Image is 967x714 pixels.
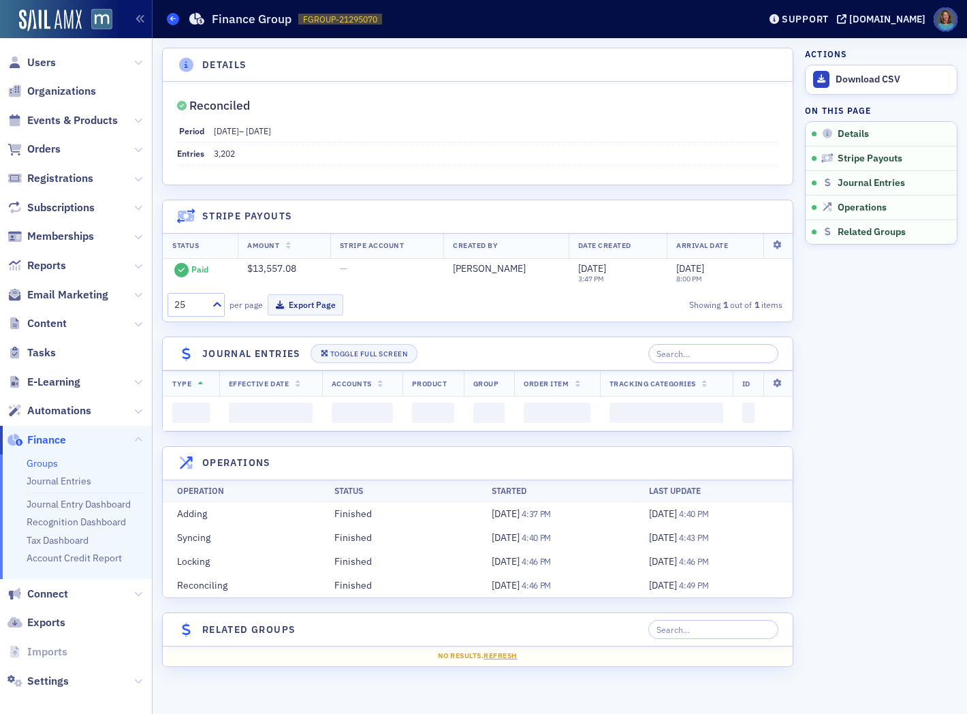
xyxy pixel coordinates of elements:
a: E-Learning [7,375,80,390]
span: Settings [27,674,69,689]
a: Subscriptions [7,200,95,215]
span: ID [742,379,750,388]
span: [DATE] [649,531,679,544]
a: Orders [7,142,61,157]
img: SailAMX [19,10,82,31]
a: Settings [7,674,69,689]
td: Finished [320,574,477,597]
h4: Actions [805,48,847,60]
a: Imports [7,645,67,659]
a: Account Credit Report [27,552,122,564]
div: 25 [174,298,204,312]
span: [DATE] [649,508,679,520]
a: Reports [7,258,66,273]
span: Imports [27,645,67,659]
span: Operations [838,202,887,214]
span: – [214,125,271,136]
td: Finished [320,502,477,527]
th: Last Update [635,480,792,502]
span: $13,557.08 [247,262,296,275]
input: Search… [648,620,778,639]
a: Tasks [7,345,56,360]
span: FGROUP-21295070 [303,14,377,25]
span: Events & Products [27,113,118,128]
a: Journal Entry Dashboard [27,498,131,510]
span: 4:40 PM [522,532,551,543]
th: Status [320,480,477,502]
span: Automations [27,403,91,418]
span: Type [172,379,191,388]
span: Profile [934,7,957,31]
span: ‌ [473,403,505,423]
span: [DATE] [676,262,704,275]
span: ‌ [742,403,755,423]
a: Exports [7,615,65,630]
div: Paid [191,264,208,275]
span: Finance [27,433,66,448]
span: Users [27,55,56,70]
strong: 1 [752,298,761,311]
span: Reports [27,258,66,273]
span: — [340,262,347,275]
td: Finished [320,550,477,574]
img: SailAMX [91,9,112,30]
span: Journal Entries [838,177,905,189]
span: Date Created [578,240,631,250]
span: 4:43 PM [679,532,708,543]
a: Registrations [7,171,93,186]
td: Adding [163,502,320,527]
span: [DATE] [492,508,522,520]
span: [DATE] [492,579,522,591]
span: ‌ [332,403,393,423]
a: Organizations [7,84,96,99]
span: Stripe Account [340,240,404,250]
div: No results. [172,651,783,662]
button: [DOMAIN_NAME] [837,14,930,24]
button: Export Page [268,294,343,315]
dd: 3,202 [214,142,778,164]
span: 4:46 PM [679,556,708,567]
span: Tasks [27,345,56,360]
span: Email Marketing [27,288,108,302]
a: Recognition Dashboard [27,516,126,528]
time: 8:00 PM [676,274,702,283]
span: 4:46 PM [522,580,551,591]
div: Toggle Full Screen [330,350,407,358]
span: Exports [27,615,65,630]
h4: On this page [805,104,957,117]
a: View Homepage [82,9,112,32]
span: ‌ [172,403,210,423]
span: Organizations [27,84,96,99]
span: Period [179,125,204,136]
button: Toggle Full Screen [311,344,418,363]
a: Journal Entries [27,475,91,487]
span: [DATE] [649,555,679,568]
span: Related Groups [838,226,906,238]
span: Tracking Categories [609,379,696,388]
span: [DATE] [492,555,522,568]
a: Email Marketing [7,288,108,302]
span: 4:49 PM [679,580,708,591]
span: 4:37 PM [522,508,551,519]
th: Started [477,480,635,502]
td: Finished [320,526,477,550]
span: ‌ [412,403,454,423]
span: ‌ [229,403,313,423]
span: ‌ [609,403,723,423]
span: Entries [177,148,204,159]
span: Status [172,240,199,250]
span: Order Item [524,379,569,388]
a: Finance [7,433,66,448]
div: [PERSON_NAME] [453,263,558,275]
span: Amount [247,240,279,250]
a: Tax Dashboard [27,534,89,546]
a: Users [7,55,56,70]
a: Memberships [7,229,94,244]
h4: Related Groups [202,623,296,637]
span: Accounts [332,379,372,388]
time: 3:47 PM [578,274,604,283]
h4: Details [202,58,247,72]
span: Group [473,379,499,388]
div: Showing out of items [587,298,782,311]
a: Content [7,316,67,331]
